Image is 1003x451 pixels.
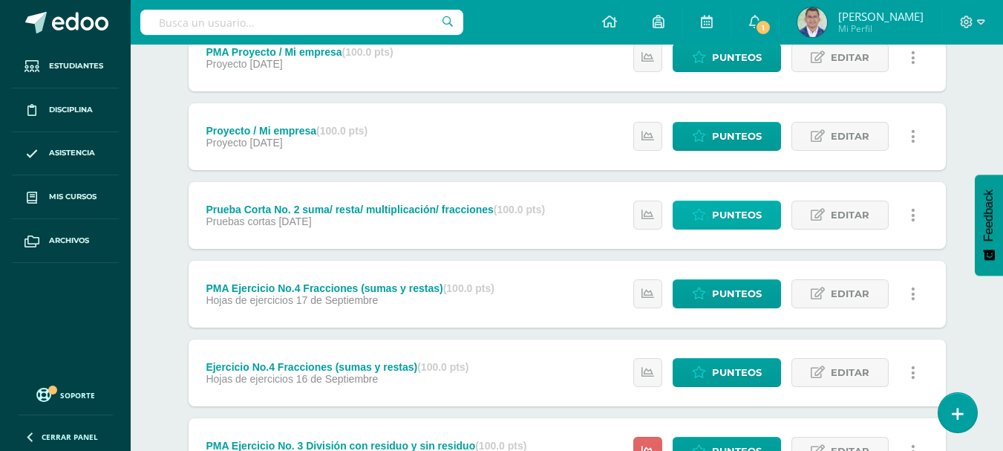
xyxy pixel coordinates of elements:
span: 16 de Septiembre [296,373,379,385]
a: Punteos [673,43,781,72]
a: Punteos [673,279,781,308]
span: Punteos [712,280,762,308]
span: Editar [831,123,869,150]
span: 17 de Septiembre [296,294,379,306]
a: Punteos [673,201,781,230]
span: Estudiantes [49,60,103,72]
span: [DATE] [250,137,283,149]
button: Feedback - Mostrar encuesta [975,175,1003,276]
strong: (100.0 pts) [417,361,468,373]
span: Archivos [49,235,89,247]
span: Punteos [712,44,762,71]
a: Disciplina [12,88,119,132]
a: Punteos [673,122,781,151]
strong: (100.0 pts) [494,204,545,215]
span: Pruebas cortas [206,215,275,227]
span: Hojas de ejercicios [206,373,293,385]
span: Punteos [712,123,762,150]
a: Estudiantes [12,45,119,88]
span: Soporte [60,390,95,400]
span: Punteos [712,201,762,229]
a: Punteos [673,358,781,387]
span: Cerrar panel [42,432,98,442]
div: Ejercicio No.4 Fracciones (sumas y restas) [206,361,468,373]
div: PMA Ejercicio No.4 Fracciones (sumas y restas) [206,282,494,294]
span: Editar [831,44,869,71]
strong: (100.0 pts) [316,125,367,137]
span: [DATE] [278,215,311,227]
a: Archivos [12,219,119,263]
span: Editar [831,201,869,229]
input: Busca un usuario... [140,10,463,35]
strong: (100.0 pts) [443,282,494,294]
span: Mi Perfil [838,22,924,35]
span: Proyecto [206,137,246,149]
a: Mis cursos [12,175,119,219]
div: Proyecto / Mi empresa [206,125,367,137]
span: Editar [831,359,869,386]
span: Editar [831,280,869,308]
span: [PERSON_NAME] [838,9,924,24]
span: 1 [755,19,771,36]
a: Soporte [18,384,113,404]
img: 0ff62ea00de1e6c3dce2ba1c76bafaf1.png [797,7,827,37]
strong: (100.0 pts) [342,46,393,58]
div: PMA Proyecto / Mi empresa [206,46,393,58]
div: Prueba Corta No. 2 suma/ resta/ multiplicación/ fracciones [206,204,545,215]
a: Asistencia [12,132,119,176]
span: Disciplina [49,104,93,116]
span: Hojas de ejercicios [206,294,293,306]
span: Feedback [982,189,996,241]
span: Punteos [712,359,762,386]
span: Mis cursos [49,191,97,203]
span: [DATE] [250,58,283,70]
span: Proyecto [206,58,246,70]
span: Asistencia [49,147,95,159]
